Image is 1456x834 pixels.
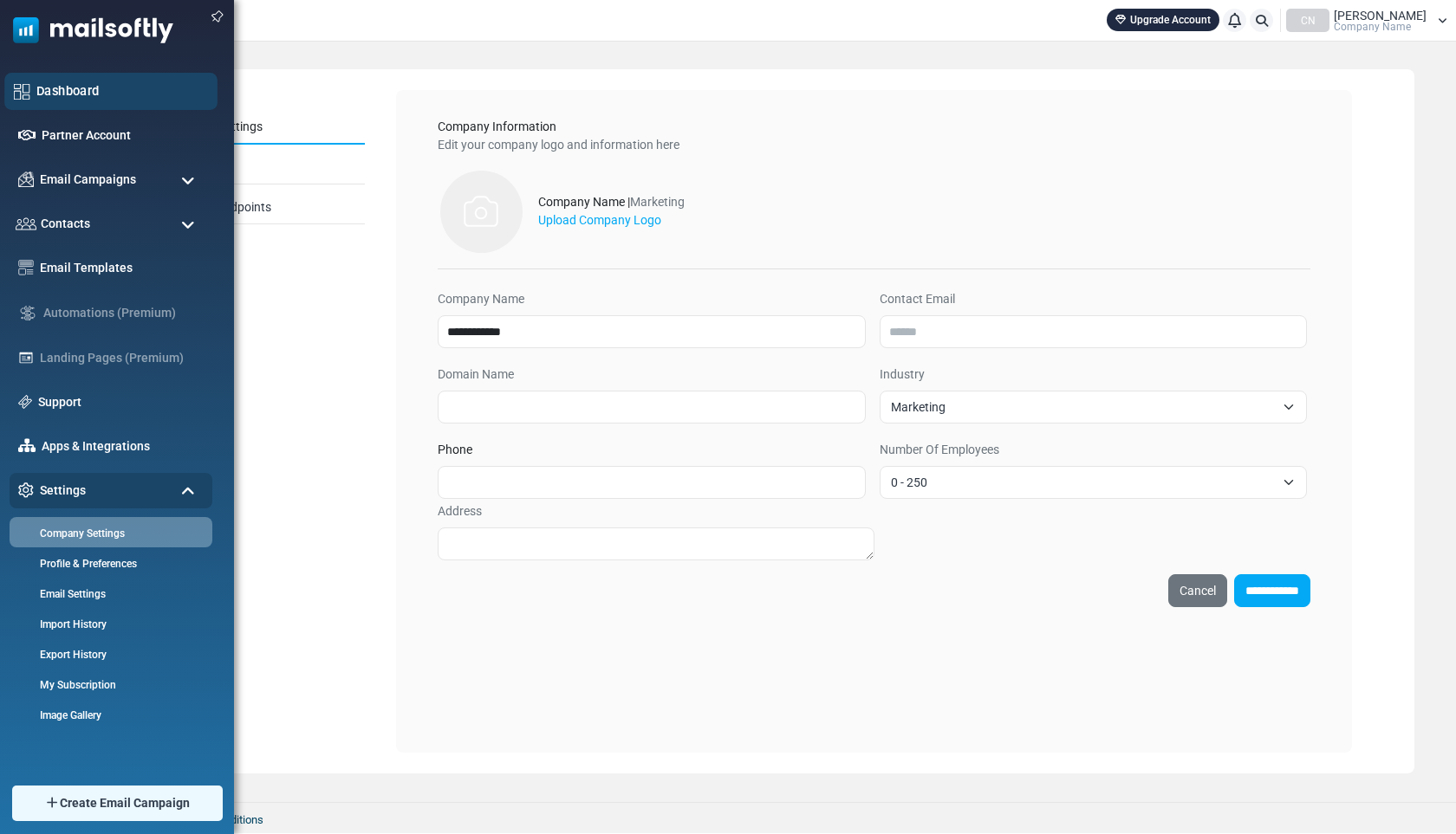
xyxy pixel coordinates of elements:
[438,502,482,520] label: Address
[42,126,204,145] a: Partner Account
[18,171,34,187] img: campaigns-icon.png
[538,193,685,211] div: Company Name |
[1286,9,1329,32] div: CN
[880,441,999,459] label: Number Of Employees
[630,195,685,209] span: Marketing
[10,647,208,663] a: Export History
[1168,574,1227,607] a: Cancel
[438,365,514,384] label: Domain Name
[10,677,208,693] a: My Subscription
[60,794,190,812] span: Create Email Campaign
[438,138,679,152] span: Edit your company logo and information here
[40,259,204,277] a: Email Templates
[891,472,1276,493] span: 0 - 250
[891,397,1276,417] span: Marketing
[1334,10,1427,22] span: [PERSON_NAME]
[18,260,34,275] img: email-templates-icon.svg
[10,586,208,602] a: Email Settings
[10,617,208,632] a: Import History
[150,152,365,184] a: API Keys
[1107,9,1219,31] a: Upgrade Account
[16,217,36,230] img: contacts-icon.svg
[10,556,208,572] a: Profile & Preferences
[880,365,925,384] label: Industry
[56,802,1456,833] footer: 2025
[41,215,90,233] span: Contacts
[880,290,955,308] label: Contact Email
[18,303,37,323] img: workflow.svg
[40,171,136,189] span: Email Campaigns
[18,395,32,409] img: support-icon.svg
[438,168,524,255] img: firms-empty-photos-icon.svg
[150,111,365,145] a: Company Settings
[18,350,34,365] img: landing_pages.svg
[538,211,661,230] label: Upload Company Logo
[42,437,204,456] a: Apps & Integrations
[36,81,208,100] a: Dashboard
[10,526,208,541] a: Company Settings
[10,708,208,723] a: Image Gallery
[14,83,30,100] img: dashboard-icon.svg
[880,391,1308,423] span: Marketing
[150,191,365,224] a: Webhook Endpoints
[438,120,556,133] span: Company Information
[880,466,1308,499] span: 0 - 250
[1334,22,1411,32] span: Company Name
[438,441,472,459] label: Phone
[40,482,86,500] span: Settings
[18,482,34,498] img: settings-icon.svg
[38,393,204,411] a: Support
[438,290,524,308] label: Company Name
[1286,9,1447,32] a: CN [PERSON_NAME] Company Name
